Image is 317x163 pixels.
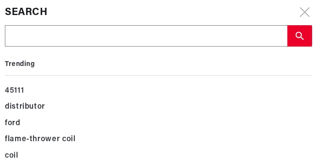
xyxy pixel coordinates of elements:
[5,61,34,68] b: Trending
[5,131,312,148] div: flame-thrower coil
[5,83,312,99] div: 45111
[5,5,312,20] div: Search
[5,99,312,115] div: distributor
[287,25,312,47] button: search button
[5,26,287,47] input: Search Part #, Category or Keyword
[5,115,312,132] div: ford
